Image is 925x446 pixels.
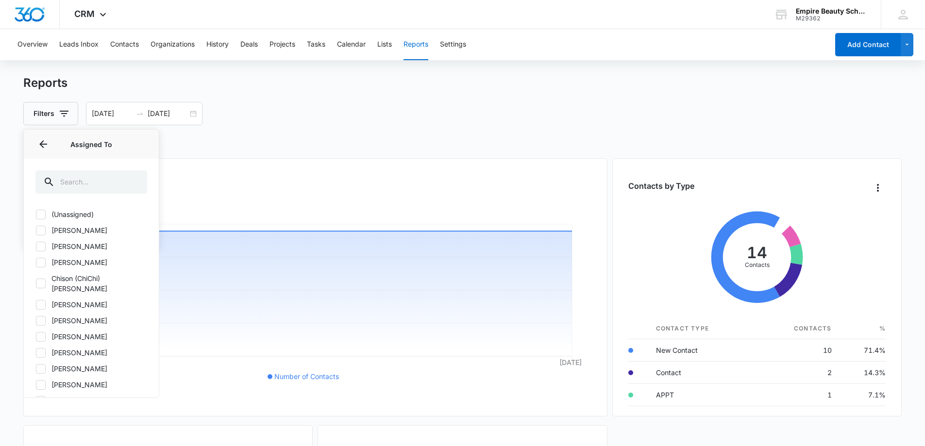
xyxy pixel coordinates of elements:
[796,15,867,22] div: account id
[440,29,466,60] button: Settings
[840,384,886,406] td: 7.1%
[835,33,901,56] button: Add Contact
[648,406,756,429] td: Enrolled
[74,9,95,19] span: CRM
[274,372,339,380] span: Number of Contacts
[35,209,147,219] label: (Unassigned)
[840,362,886,384] td: 14.3%
[35,347,147,358] label: [PERSON_NAME]
[648,362,756,384] td: Contact
[840,339,886,362] td: 71.4%
[648,384,756,406] td: APPT
[756,339,840,362] td: 10
[756,384,840,406] td: 1
[148,108,188,119] input: End date
[648,318,756,339] th: Contact Type
[756,406,840,429] td: 1
[648,339,756,362] td: New Contact
[559,358,582,366] tspan: [DATE]
[269,29,295,60] button: Projects
[35,380,147,390] label: [PERSON_NAME]
[17,29,48,60] button: Overview
[35,331,147,342] label: [PERSON_NAME]
[136,110,144,117] span: swap-right
[35,396,147,406] label: [PERSON_NAME]
[110,29,139,60] button: Contacts
[337,29,366,60] button: Calendar
[35,363,147,374] label: [PERSON_NAME]
[756,318,840,339] th: Contacts
[35,257,147,267] label: [PERSON_NAME]
[377,29,392,60] button: Lists
[92,108,132,119] input: Start date
[756,362,840,384] td: 2
[240,29,258,60] button: Deals
[206,29,229,60] button: History
[628,180,694,192] h3: Contacts by Type
[23,137,902,151] h2: Contacts
[840,318,886,339] th: %
[35,225,147,235] label: [PERSON_NAME]
[35,273,147,294] label: Chison (ChiChi) [PERSON_NAME]
[307,29,325,60] button: Tasks
[35,241,147,251] label: [PERSON_NAME]
[35,139,147,149] p: Assigned To
[59,29,99,60] button: Leads Inbox
[404,29,428,60] button: Reports
[23,76,67,90] h1: Reports
[796,7,867,15] div: account name
[136,110,144,117] span: to
[870,180,886,196] button: Overflow Menu
[35,136,51,152] button: Back
[35,315,147,326] label: [PERSON_NAME]
[35,299,147,310] label: [PERSON_NAME]
[23,102,78,125] button: Filters
[35,170,147,194] input: Search...
[151,29,195,60] button: Organizations
[840,406,886,429] td: 7.1%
